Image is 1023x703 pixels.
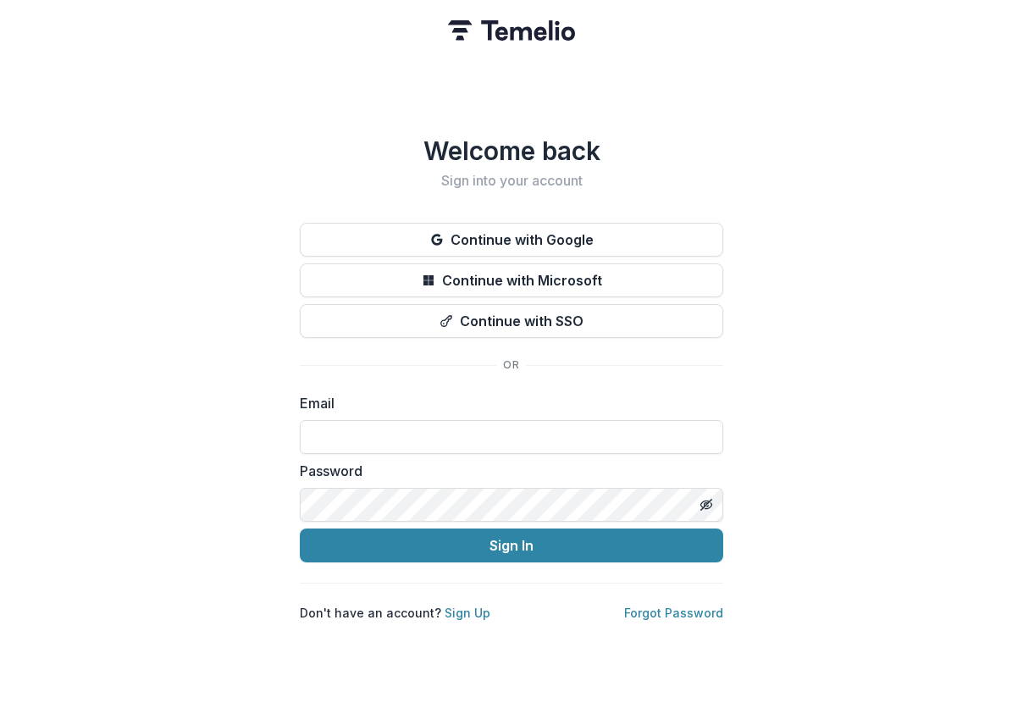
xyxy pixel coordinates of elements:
[300,604,490,622] p: Don't have an account?
[300,304,723,338] button: Continue with SSO
[300,136,723,166] h1: Welcome back
[448,20,575,41] img: Temelio
[445,606,490,620] a: Sign Up
[300,529,723,562] button: Sign In
[300,393,713,413] label: Email
[300,461,713,481] label: Password
[300,263,723,297] button: Continue with Microsoft
[300,173,723,189] h2: Sign into your account
[300,223,723,257] button: Continue with Google
[624,606,723,620] a: Forgot Password
[693,491,720,518] button: Toggle password visibility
